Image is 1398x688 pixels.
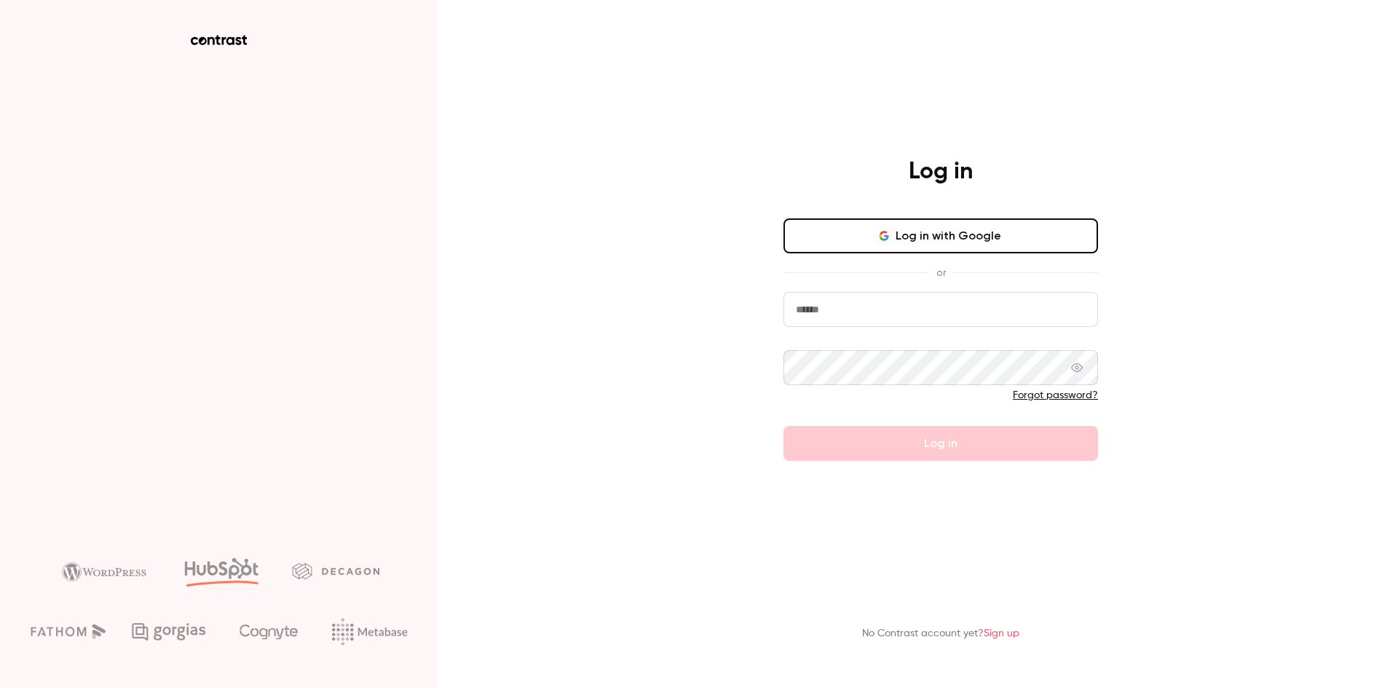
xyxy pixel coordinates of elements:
[909,157,973,186] h4: Log in
[783,218,1098,253] button: Log in with Google
[292,563,379,579] img: decagon
[1013,390,1098,400] a: Forgot password?
[929,265,953,280] span: or
[862,626,1019,641] p: No Contrast account yet?
[984,628,1019,638] a: Sign up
